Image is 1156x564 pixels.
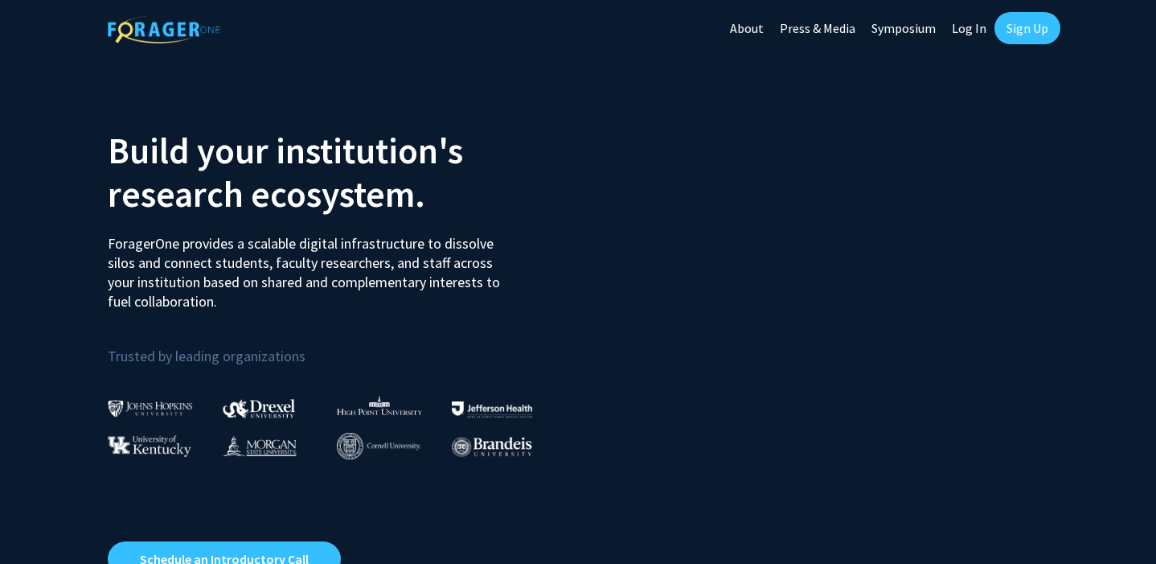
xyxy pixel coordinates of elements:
p: Trusted by leading organizations [108,324,566,368]
img: Brandeis University [452,437,532,457]
img: University of Kentucky [108,435,191,457]
img: High Point University [337,396,422,415]
img: Thomas Jefferson University [452,401,532,417]
img: Cornell University [337,433,420,459]
img: Johns Hopkins University [108,400,193,417]
img: Drexel University [223,399,295,418]
img: Morgan State University [223,435,297,456]
img: ForagerOne Logo [108,15,220,43]
p: ForagerOne provides a scalable digital infrastructure to dissolve silos and connect students, fac... [108,222,511,311]
h2: Build your institution's research ecosystem. [108,129,566,216]
a: Sign Up [994,12,1060,44]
